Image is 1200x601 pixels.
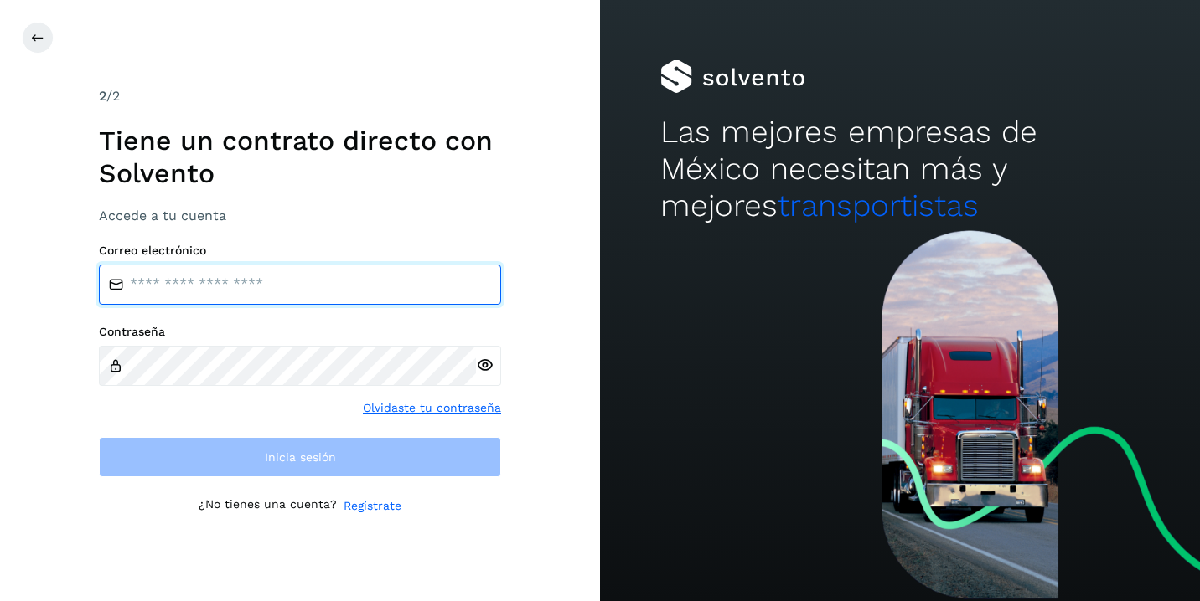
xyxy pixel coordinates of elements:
[99,325,501,339] label: Contraseña
[265,451,336,463] span: Inicia sesión
[99,86,501,106] div: /2
[99,208,501,223] h3: Accede a tu cuenta
[778,187,979,223] span: transportistas
[199,497,337,515] p: ¿No tienes una cuenta?
[99,244,501,258] label: Correo electrónico
[363,399,501,417] a: Olvidaste tu contraseña
[99,437,501,477] button: Inicia sesión
[660,114,1141,225] h2: Las mejores empresas de México necesitan más y mejores
[99,125,501,189] h1: Tiene un contrato directo con Solvento
[99,88,106,104] span: 2
[344,497,401,515] a: Regístrate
